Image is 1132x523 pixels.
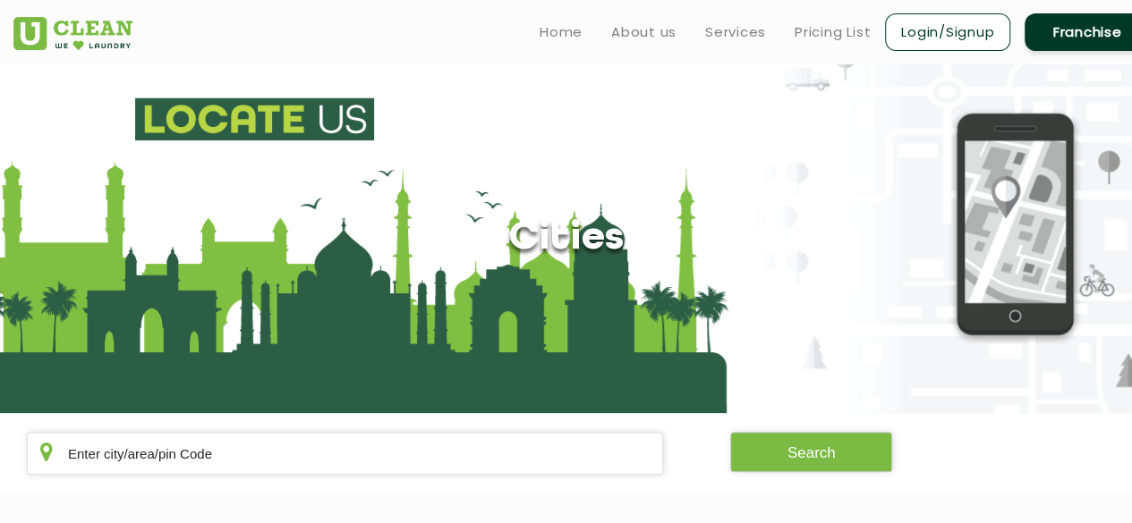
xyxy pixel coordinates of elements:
[508,216,624,262] h1: Cities
[611,21,677,43] a: About us
[705,21,766,43] a: Services
[540,21,583,43] a: Home
[730,432,893,472] button: Search
[13,17,132,50] img: UClean Laundry and Dry Cleaning
[795,21,871,43] a: Pricing List
[885,13,1010,51] a: Login/Signup
[27,432,663,475] input: Enter city/area/pin Code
